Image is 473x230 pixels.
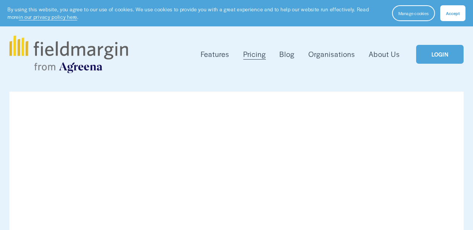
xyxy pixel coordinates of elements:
[201,48,229,60] a: folder dropdown
[8,6,385,20] p: By using this website, you agree to our use of cookies. We use cookies to provide you with a grea...
[19,13,77,20] a: in our privacy policy here
[369,48,400,60] a: About Us
[398,10,429,16] span: Manage cookies
[440,5,465,21] button: Accept
[446,10,460,16] span: Accept
[308,48,355,60] a: Organisations
[392,5,435,21] button: Manage cookies
[279,48,294,60] a: Blog
[201,49,229,60] span: Features
[243,48,266,60] a: Pricing
[9,35,128,73] img: fieldmargin.com
[416,45,464,64] a: LOGIN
